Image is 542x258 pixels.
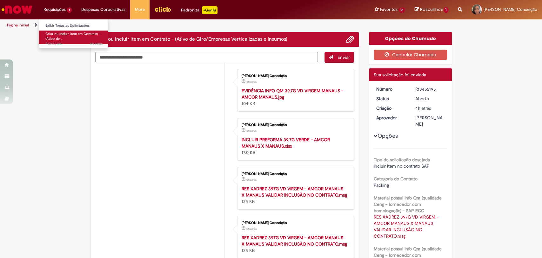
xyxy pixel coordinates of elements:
span: 1 [67,7,72,13]
span: 5h atrás [246,178,257,182]
a: INCLUIR PREFORMA 39,7G VERDE - AMCOR MANAUS X MANAUS.xlsx [242,137,330,149]
span: 4h atrás [90,41,103,46]
span: Despesas Corporativas [81,6,125,13]
dt: Aprovador [371,115,411,121]
div: R13452195 [415,86,445,92]
b: Categoria do Contrato [374,176,418,182]
a: Rascunhos [414,7,448,13]
dt: Criação [371,105,411,111]
img: ServiceNow [1,3,33,16]
a: Aberto R13452195 : Criar ou Incluir Item em Contrato - (Ativo de Giro/Empresas Verticalizadas e I... [39,31,109,44]
span: More [135,6,145,13]
span: Enviar [338,54,350,60]
span: R13452195 [45,41,103,46]
a: Página inicial [7,23,29,28]
b: Tipo de solicitação desejada [374,157,430,163]
img: click_logo_yellow_360x200.png [154,4,171,14]
span: 21 [399,7,405,13]
div: 104 KB [242,87,347,107]
div: [PERSON_NAME] Conceição [242,172,347,176]
span: Favoritos [380,6,398,13]
b: Material possui Info Qm (qualidade Ceng - fornecedor com homologação) - SAP ECC [374,195,442,213]
textarea: Digite sua mensagem aqui... [95,52,318,63]
span: 5h atrás [246,80,257,84]
time: 27/08/2025 12:22:04 [415,105,431,111]
div: [PERSON_NAME] Conceição [242,123,347,127]
a: RES XADREZ 397G VD VIRGEM - AMCOR MANAUS X MANAUS VALIDAR INCLUSÃO NO CONTRATO.msg [242,186,347,198]
ul: Trilhas de página [5,19,357,31]
time: 27/08/2025 12:22:05 [90,41,103,46]
time: 27/08/2025 12:21:42 [246,80,257,84]
a: Download de RES XADREZ 397G VD VIRGEM - AMCOR MANAUS X MANAUS VALIDAR INCLUSÃO NO CONTRATO.msg [374,214,440,239]
div: Padroniza [181,6,217,14]
span: 5h atrás [246,227,257,231]
div: 17.0 KB [242,136,347,156]
div: 125 KB [242,185,347,205]
div: [PERSON_NAME] Conceição [242,221,347,225]
button: Cancelar Chamado [374,50,447,60]
time: 27/08/2025 12:19:46 [246,227,257,231]
div: Aberto [415,95,445,102]
button: Enviar [325,52,354,63]
time: 27/08/2025 12:21:21 [246,129,257,133]
span: Requisições [43,6,66,13]
div: [PERSON_NAME] [415,115,445,127]
time: 27/08/2025 12:20:52 [246,178,257,182]
div: 27/08/2025 12:22:04 [415,105,445,111]
div: 125 KB [242,234,347,254]
a: EVIDÊNCIA INFO QM 39,7G VD VIRGEM MANAUS - AMCOR MANAUS.jpg [242,88,343,100]
div: [PERSON_NAME] Conceição [242,74,347,78]
button: Adicionar anexos [346,35,354,44]
span: 4h atrás [415,105,431,111]
span: 5h atrás [246,129,257,133]
p: +GenAi [202,6,217,14]
span: 1 [444,7,448,13]
span: Rascunhos [420,6,443,12]
span: Sua solicitação foi enviada [374,72,426,78]
span: Packing [374,182,389,188]
ul: Requisições [39,19,108,48]
div: Opções do Chamado [369,32,452,45]
a: Exibir Todas as Solicitações [39,22,109,29]
dt: Número [371,86,411,92]
span: Criar ou Incluir Item em Contrato - (Ativo de… [45,31,101,41]
dt: Status [371,95,411,102]
h2: Criar ou Incluir Item em Contrato - (Ativo de Giro/Empresas Verticalizadas e Insumos) Histórico d... [95,37,287,42]
span: [PERSON_NAME] Conceição [484,7,537,12]
span: Incluir item no contrato SAP [374,163,430,169]
a: RES XADREZ 397G VD VIRGEM - AMCOR MANAUS X MANAUS VALIDAR INCLUSÃO NO CONTRATO.msg [242,235,347,247]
